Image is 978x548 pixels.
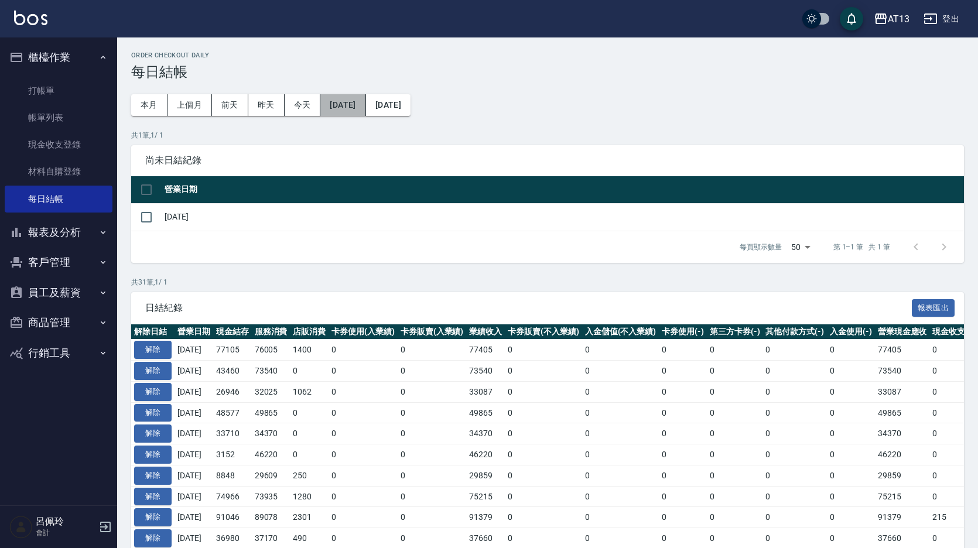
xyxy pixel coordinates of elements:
td: 33087 [875,381,930,402]
td: 0 [659,402,707,423]
th: 入金儲值(不入業績) [582,324,659,340]
td: 0 [827,423,875,444]
td: 0 [582,423,659,444]
td: 0 [762,507,827,528]
th: 解除日結 [131,324,175,340]
td: [DATE] [175,507,213,528]
td: 0 [582,444,659,465]
p: 每頁顯示數量 [740,242,782,252]
button: 員工及薪資 [5,278,112,308]
td: 0 [827,381,875,402]
td: 77405 [466,340,505,361]
td: 49865 [875,402,930,423]
td: 0 [707,486,763,507]
td: [DATE] [175,381,213,402]
td: 91379 [466,507,505,528]
td: 32025 [252,381,290,402]
td: 0 [329,402,398,423]
td: 48577 [213,402,252,423]
button: 前天 [212,94,248,116]
button: 解除 [134,529,172,547]
td: 0 [582,507,659,528]
td: [DATE] [175,486,213,507]
td: [DATE] [162,203,964,231]
p: 共 1 筆, 1 / 1 [131,130,964,141]
td: 34370 [875,423,930,444]
td: 43460 [213,361,252,382]
td: 0 [329,507,398,528]
button: 解除 [134,341,172,359]
td: 0 [762,381,827,402]
td: 34370 [252,423,290,444]
td: 0 [659,340,707,361]
div: 50 [786,231,815,263]
td: 0 [659,361,707,382]
td: 0 [762,361,827,382]
td: 49865 [252,402,290,423]
td: 0 [762,465,827,486]
td: 0 [827,402,875,423]
h3: 每日結帳 [131,64,964,80]
th: 入金使用(-) [827,324,875,340]
td: [DATE] [175,444,213,465]
td: 0 [827,465,875,486]
td: 46220 [252,444,290,465]
td: 77405 [875,340,930,361]
td: 0 [659,444,707,465]
h2: Order checkout daily [131,52,964,59]
button: 解除 [134,446,172,464]
td: 0 [707,402,763,423]
td: 0 [505,486,582,507]
button: 上個月 [167,94,212,116]
td: 0 [659,381,707,402]
button: 報表匯出 [912,299,955,317]
td: 0 [329,465,398,486]
td: 75215 [875,486,930,507]
td: 1062 [290,381,329,402]
td: 0 [707,465,763,486]
a: 報表匯出 [912,302,955,313]
td: 46220 [466,444,505,465]
td: 0 [827,507,875,528]
td: 29859 [875,465,930,486]
td: 0 [398,381,467,402]
p: 會計 [36,528,95,538]
td: 1400 [290,340,329,361]
td: 73540 [252,361,290,382]
td: 0 [659,486,707,507]
a: 帳單列表 [5,104,112,131]
button: save [840,7,863,30]
p: 共 31 筆, 1 / 1 [131,277,964,287]
td: 0 [398,444,467,465]
td: 0 [707,507,763,528]
td: 0 [329,340,398,361]
td: 0 [505,465,582,486]
button: AT13 [869,7,914,31]
td: 0 [398,361,467,382]
th: 營業現金應收 [875,324,930,340]
td: 0 [398,423,467,444]
td: 1280 [290,486,329,507]
th: 業績收入 [466,324,505,340]
td: [DATE] [175,402,213,423]
td: 73540 [466,361,505,382]
td: 0 [398,507,467,528]
td: 0 [290,361,329,382]
div: AT13 [888,12,909,26]
button: 解除 [134,362,172,380]
td: 0 [329,444,398,465]
td: 29609 [252,465,290,486]
td: 0 [827,486,875,507]
button: 登出 [919,8,964,30]
td: 0 [329,361,398,382]
a: 每日結帳 [5,186,112,213]
td: 0 [762,423,827,444]
td: 0 [329,381,398,402]
td: 0 [659,465,707,486]
a: 材料自購登錄 [5,158,112,185]
td: 0 [659,507,707,528]
td: 0 [329,423,398,444]
td: 89078 [252,507,290,528]
th: 卡券販賣(入業績) [398,324,467,340]
span: 尚未日結紀錄 [145,155,950,166]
